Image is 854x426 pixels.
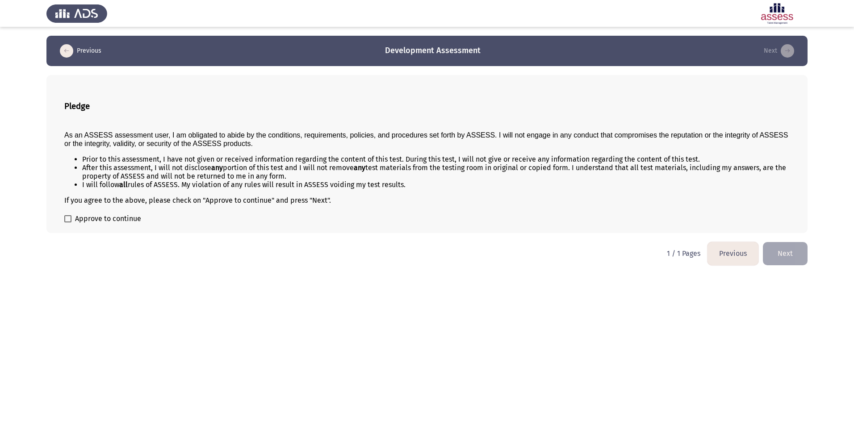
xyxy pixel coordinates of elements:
[119,180,128,189] b: all
[763,242,808,265] button: load next page
[707,242,758,265] button: load previous page
[747,1,808,26] img: Assessment logo of Development Assessment R1 (EN/AR)
[64,101,90,111] b: Pledge
[385,45,481,56] h3: Development Assessment
[64,131,788,147] span: As an ASSESS assessment user, I am obligated to abide by the conditions, requirements, policies, ...
[82,180,790,189] li: I will follow rules of ASSESS. My violation of any rules will result in ASSESS voiding my test re...
[57,44,104,58] button: load previous page
[75,213,141,224] span: Approve to continue
[211,163,223,172] b: any
[46,1,107,26] img: Assess Talent Management logo
[354,163,365,172] b: any
[82,163,790,180] li: After this assessment, I will not disclose portion of this test and I will not remove test materi...
[64,196,790,205] div: If you agree to the above, please check on "Approve to continue" and press "Next".
[761,44,797,58] button: load next page
[667,249,700,258] p: 1 / 1 Pages
[82,155,790,163] li: Prior to this assessment, I have not given or received information regarding the content of this ...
